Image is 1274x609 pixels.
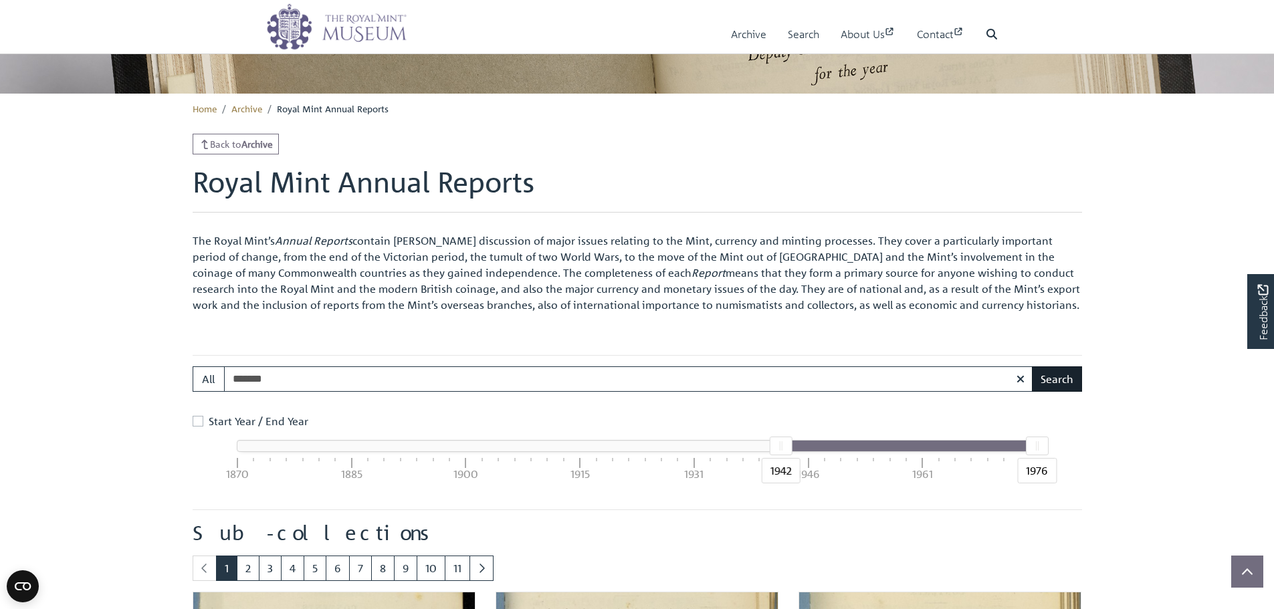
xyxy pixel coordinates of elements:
strong: Archive [241,138,273,150]
h1: Royal Mint Annual Reports [193,165,1082,212]
a: Goto page 10 [417,556,445,581]
img: logo_wide.png [266,3,407,50]
div: 1915 [570,466,590,482]
a: Search [788,15,819,53]
span: Goto page 1 [216,556,237,581]
a: Goto page 3 [259,556,282,581]
div: 1885 [341,466,362,482]
a: Goto page 11 [445,556,470,581]
a: Next page [469,556,494,581]
a: Goto page 8 [371,556,395,581]
nav: pagination [193,556,1082,581]
a: Goto page 2 [237,556,259,581]
label: Start Year / End Year [209,413,308,429]
a: Goto page 6 [326,556,350,581]
a: Archive [231,102,262,114]
button: All [193,366,225,392]
input: Search this collection... [224,366,1033,392]
div: 1961 [912,466,933,482]
span: Royal Mint Annual Reports [277,102,389,114]
div: 1976 [1017,458,1057,483]
span: Feedback [1255,284,1271,340]
button: Scroll to top [1231,556,1263,588]
button: Search [1032,366,1082,392]
div: 1900 [453,466,478,482]
a: Home [193,102,217,114]
a: Archive [731,15,766,53]
a: Would you like to provide feedback? [1247,274,1274,349]
h2: Sub-collections [193,521,1082,545]
a: Goto page 7 [349,556,372,581]
a: Goto page 5 [304,556,326,581]
button: Open CMP widget [7,570,39,602]
p: The Royal Mint’s contain [PERSON_NAME] discussion of major issues relating to the Mint, currency ... [193,233,1082,313]
div: 1931 [684,466,704,482]
div: 1870 [226,466,249,482]
a: Goto page 4 [281,556,304,581]
em: Report [692,266,726,279]
li: Previous page [193,556,217,581]
a: Contact [917,15,964,53]
em: Annual Reports [275,234,352,247]
div: 1942 [761,458,800,483]
div: 1946 [797,466,820,482]
a: Goto page 9 [394,556,417,581]
a: About Us [841,15,895,53]
a: Back toArchive [193,134,280,154]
